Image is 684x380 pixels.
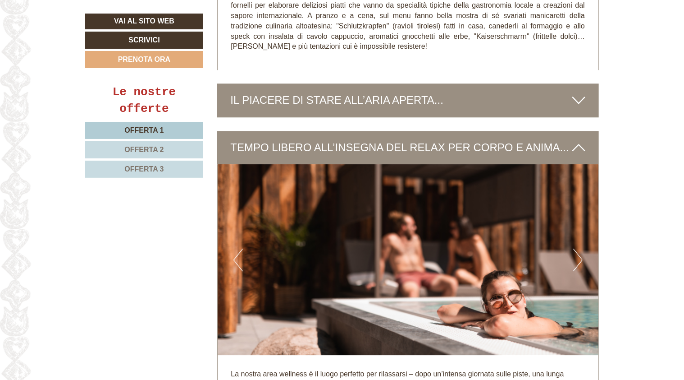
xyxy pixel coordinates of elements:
button: Previous [233,249,243,271]
div: Buon giorno, come possiamo aiutarla? [7,24,141,51]
div: TEMPO LIBERO ALL’INSEGNA DEL RELAX PER CORPO E ANIMA... [217,131,599,164]
a: Scrivici [85,32,203,49]
span: Offerta 2 [124,146,164,153]
div: Le nostre offerte [85,84,203,117]
button: Next [573,249,583,271]
div: lunedì [159,7,196,22]
div: IL PIACERE DI STARE ALL’ARIA APERTA... [217,83,599,117]
span: Offerta 1 [124,126,164,134]
div: Hotel Gasthof Jochele [14,26,137,33]
button: Invia [307,236,354,254]
a: Vai al sito web [85,14,203,29]
small: 08:14 [14,43,137,50]
span: Offerta 3 [124,165,164,173]
a: Prenota ora [85,51,203,68]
